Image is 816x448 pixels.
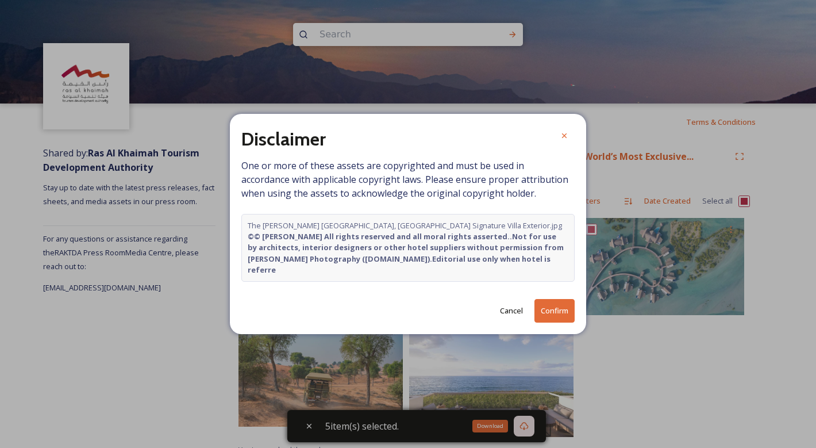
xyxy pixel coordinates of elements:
span: The [PERSON_NAME] [GEOGRAPHIC_DATA], [GEOGRAPHIC_DATA] Signature Villa Exterior.jpg [248,220,568,275]
span: One or more of these assets are copyrighted and must be used in accordance with applicable copyri... [241,159,575,282]
button: Confirm [534,299,575,323]
button: Cancel [494,300,529,322]
h2: Disclaimer [241,125,326,153]
strong: © © [PERSON_NAME] All rights reserved and all moral rights asserted..Not for use by architects, i... [248,231,565,275]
